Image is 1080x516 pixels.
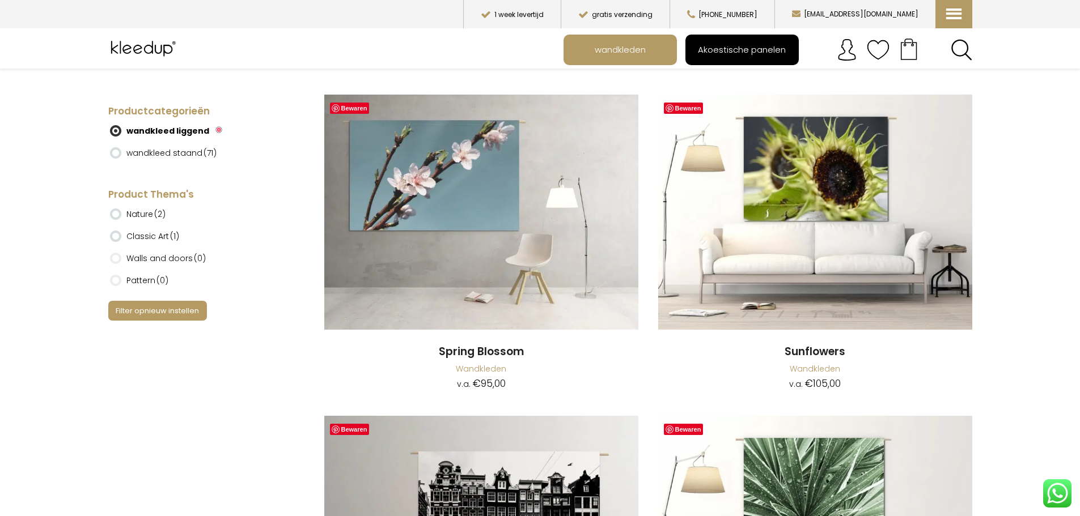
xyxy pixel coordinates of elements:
a: Bewaren [664,103,704,114]
span: (0) [156,275,168,286]
h4: Product Thema's [108,188,281,202]
img: Spring Blossom [324,95,638,330]
a: wandkleden [565,36,676,64]
h4: Productcategorieën [108,105,281,118]
img: Kleedup [108,35,181,63]
a: Bewaren [330,103,370,114]
span: v.a. [789,378,803,390]
nav: Main menu [564,35,981,65]
a: Spring Blossom [324,344,638,360]
a: Sunflowers [658,344,972,360]
span: wandkleden [588,39,652,61]
label: Classic Art [126,227,179,246]
a: Bewaren [664,424,704,435]
span: € [473,377,481,390]
a: Search [951,39,972,61]
label: wandkleed staand [126,143,217,163]
img: Verwijderen [215,126,222,133]
a: Your cart [890,35,928,63]
button: Filter opnieuw instellen [108,301,207,321]
a: Wandkleden [456,363,506,374]
a: SunflowersWandkleed Sunflowers Detail [658,95,972,332]
span: Akoestische panelen [692,39,792,61]
span: (1) [170,231,179,242]
a: Wandkleden [790,363,840,374]
span: € [805,377,813,390]
span: (71) [204,147,217,159]
label: wandkleed liggend [126,121,209,140]
span: (2) [154,208,166,220]
label: Pattern [126,271,168,290]
bdi: 105,00 [805,377,841,390]
bdi: 95,00 [473,377,506,390]
img: account.svg [836,39,858,61]
label: Walls and doors [126,249,206,268]
span: v.a. [457,378,471,390]
img: Sunflowers [658,95,972,330]
label: Nature [126,204,166,224]
span: (0) [194,253,206,264]
a: Bewaren [330,424,370,435]
a: Akoestische panelen [687,36,798,64]
img: verlanglijstje.svg [867,39,890,61]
